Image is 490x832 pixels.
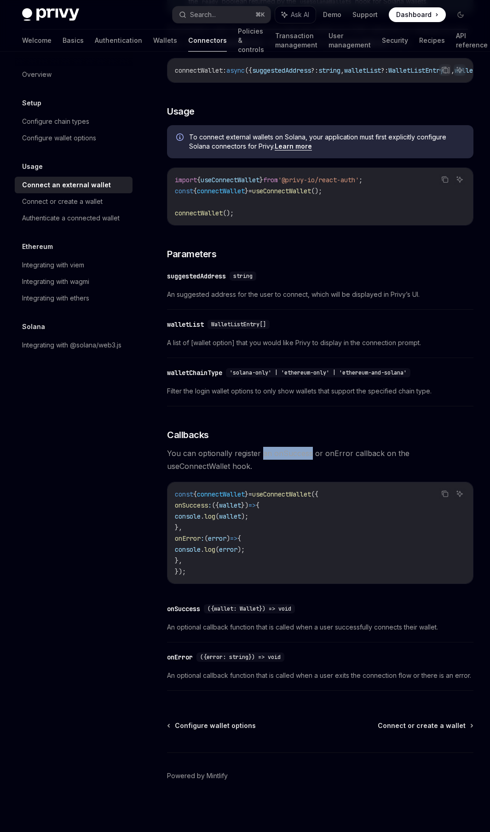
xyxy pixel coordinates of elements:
a: Authentication [95,29,142,52]
svg: Info [176,133,185,143]
span: Filter the login wallet options to only show wallets that support the specified chain type. [167,386,473,397]
div: walletChainType [167,368,222,377]
span: } [245,187,248,195]
a: Authenticate a connected wallet [15,210,133,226]
span: string [318,66,340,75]
a: Powered by Mintlify [167,771,228,780]
span: ({ [212,501,219,509]
span: Callbacks [167,428,209,441]
span: : [223,66,226,75]
a: Security [382,29,408,52]
span: useConnectWallet [252,187,311,195]
span: ({ [245,66,252,75]
button: Ask AI [275,6,316,23]
span: log [204,545,215,554]
span: connectWallet [197,490,245,498]
button: Copy the contents from the code block [439,173,451,185]
span: { [193,187,197,195]
span: { [256,501,259,509]
span: ) [226,534,230,543]
span: = [248,187,252,195]
h5: Solana [22,321,45,332]
span: To connect external wallets on Solana, your application must first explicitly configure Solana co... [189,133,464,151]
span: connectWallet [175,66,223,75]
span: WalletListEntry [388,66,444,75]
div: Connect or create a wallet [22,196,103,207]
div: Connect an external wallet [22,179,111,191]
span: ( [215,512,219,520]
a: Integrating with viem [15,257,133,273]
span: (); [223,209,234,217]
span: '@privy-io/react-auth' [278,176,359,184]
a: Recipes [419,29,445,52]
span: . [201,545,204,554]
a: User management [329,29,371,52]
span: }, [175,523,182,532]
div: Integrating with viem [22,260,84,271]
span: ⌘ K [255,11,265,18]
span: WalletListEntry[] [211,321,266,328]
a: Overview [15,66,133,83]
div: onError [167,653,193,662]
span: (); [311,187,322,195]
span: }) [241,501,248,509]
span: wallet [219,512,241,520]
span: console [175,545,201,554]
span: from [263,176,278,184]
span: console [175,512,201,520]
span: { [193,490,197,498]
a: Connectors [188,29,227,52]
span: Dashboard [396,10,432,19]
span: error [219,545,237,554]
h5: Ethereum [22,241,53,252]
a: Dashboard [389,7,446,22]
span: ?: [381,66,388,75]
span: error [208,534,226,543]
span: onError [175,534,201,543]
a: Configure chain types [15,113,133,130]
img: dark logo [22,8,79,21]
span: wallet [219,501,241,509]
a: Policies & controls [238,29,264,52]
span: : [201,534,204,543]
span: An suggested address for the user to connect, which will be displayed in Privy’s UI. [167,289,473,300]
a: Basics [63,29,84,52]
a: Transaction management [275,29,317,52]
span: { [237,534,241,543]
a: Demo [323,10,341,19]
span: }, [175,556,182,565]
div: Search... [190,9,216,20]
span: = [248,490,252,498]
span: ?: [311,66,318,75]
span: useConnectWallet [201,176,259,184]
a: Configure wallet options [15,130,133,146]
button: Ask AI [454,488,466,500]
button: Copy the contents from the code block [439,64,451,76]
span: Configure wallet options [175,721,256,730]
span: => [230,534,237,543]
span: 'solana-only' | 'ethereum-only' | 'ethereum-and-solana' [230,369,407,376]
span: useConnectWallet [252,490,311,498]
button: Ask AI [454,64,466,76]
div: walletList [167,320,204,329]
button: Copy the contents from the code block [439,488,451,500]
span: Parameters [167,248,216,260]
a: Wallets [153,29,177,52]
div: Configure chain types [22,116,89,127]
a: API reference [456,29,488,52]
div: Integrating with wagmi [22,276,89,287]
h5: Usage [22,161,43,172]
span: A list of [wallet option] that you would like Privy to display in the connection prompt. [167,337,473,348]
span: } [245,490,248,498]
span: onSuccess [175,501,208,509]
span: } [259,176,263,184]
span: : [208,501,212,509]
button: Search...⌘K [173,6,271,23]
span: log [204,512,215,520]
a: Learn more [275,142,312,150]
div: onSuccess [167,604,200,613]
a: Integrating with ethers [15,290,133,306]
a: Support [352,10,378,19]
a: Integrating with @solana/web3.js [15,337,133,353]
span: ); [237,545,245,554]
